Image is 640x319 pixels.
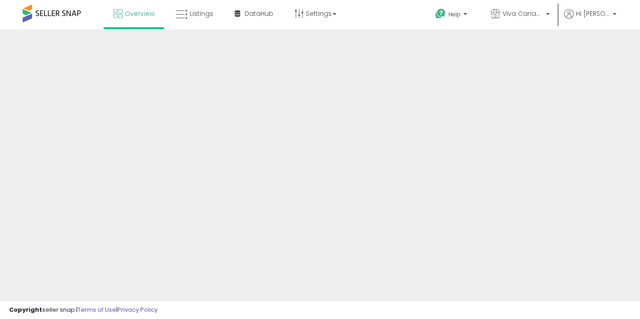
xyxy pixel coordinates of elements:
span: Hi [PERSON_NAME] [576,9,610,18]
a: Terms of Use [78,305,116,314]
span: Overview [125,9,154,18]
a: Help [428,1,476,29]
a: Privacy Policy [118,305,158,314]
span: DataHub [245,9,273,18]
a: Hi [PERSON_NAME] [564,9,616,29]
span: Help [448,10,461,18]
div: seller snap | | [9,306,158,314]
strong: Copyright [9,305,42,314]
i: Get Help [435,8,446,20]
span: Listings [190,9,213,18]
span: Viva Canada [502,9,543,18]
